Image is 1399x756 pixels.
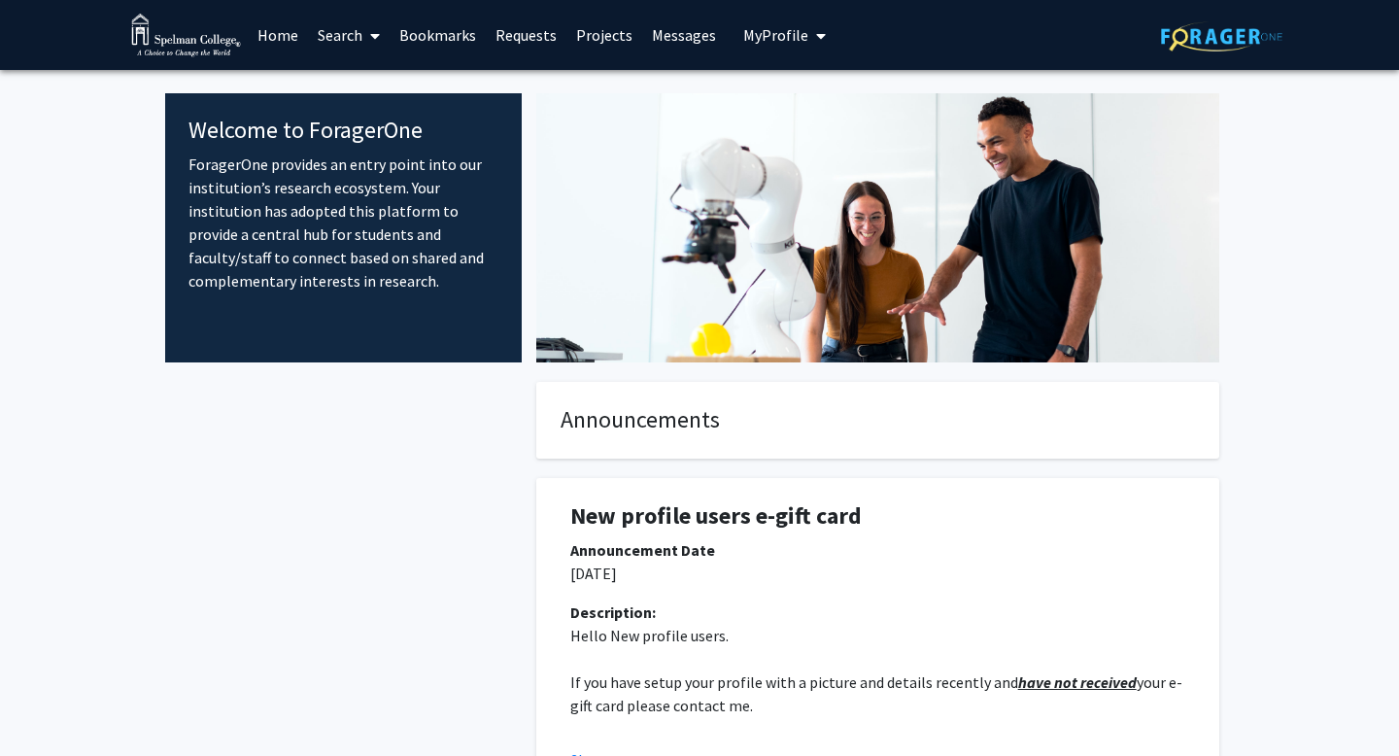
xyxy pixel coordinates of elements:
a: Search [308,1,390,69]
p: ForagerOne provides an entry point into our institution’s research ecosystem. Your institution ha... [188,153,498,292]
p: If you have setup your profile with a picture and details recently and your e-gift card please co... [570,670,1185,717]
img: Spelman College Logo [131,14,241,57]
div: Announcement Date [570,538,1185,562]
a: Projects [566,1,642,69]
iframe: Chat [15,669,83,741]
a: Home [248,1,308,69]
img: ForagerOne Logo [1161,21,1282,52]
u: have not received [1018,672,1137,692]
a: Messages [642,1,726,69]
h4: Welcome to ForagerOne [188,117,498,145]
div: Description: [570,601,1185,624]
p: [DATE] [570,562,1185,585]
img: Cover Image [536,93,1219,362]
span: My Profile [743,25,808,45]
a: Requests [486,1,566,69]
h1: New profile users e-gift card [570,502,1185,531]
p: Hello New profile users. [570,624,1185,647]
a: Bookmarks [390,1,486,69]
h4: Announcements [561,406,1195,434]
